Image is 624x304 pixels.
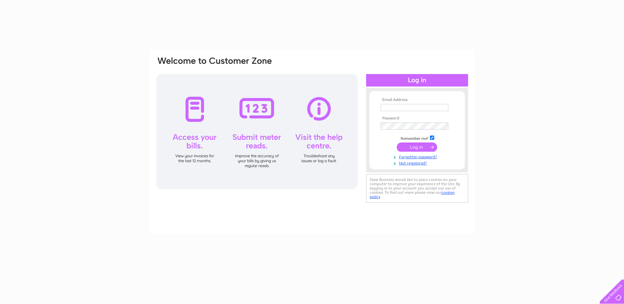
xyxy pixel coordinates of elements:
[370,190,455,199] a: cookies policy
[379,135,455,141] td: Remember me?
[379,116,455,121] th: Password:
[381,160,455,166] a: Not registered?
[381,153,455,160] a: Forgotten password?
[366,174,468,203] div: Clear Business would like to place cookies on your computer to improve your experience of the sit...
[397,142,437,152] input: Submit
[379,98,455,102] th: Email Address:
